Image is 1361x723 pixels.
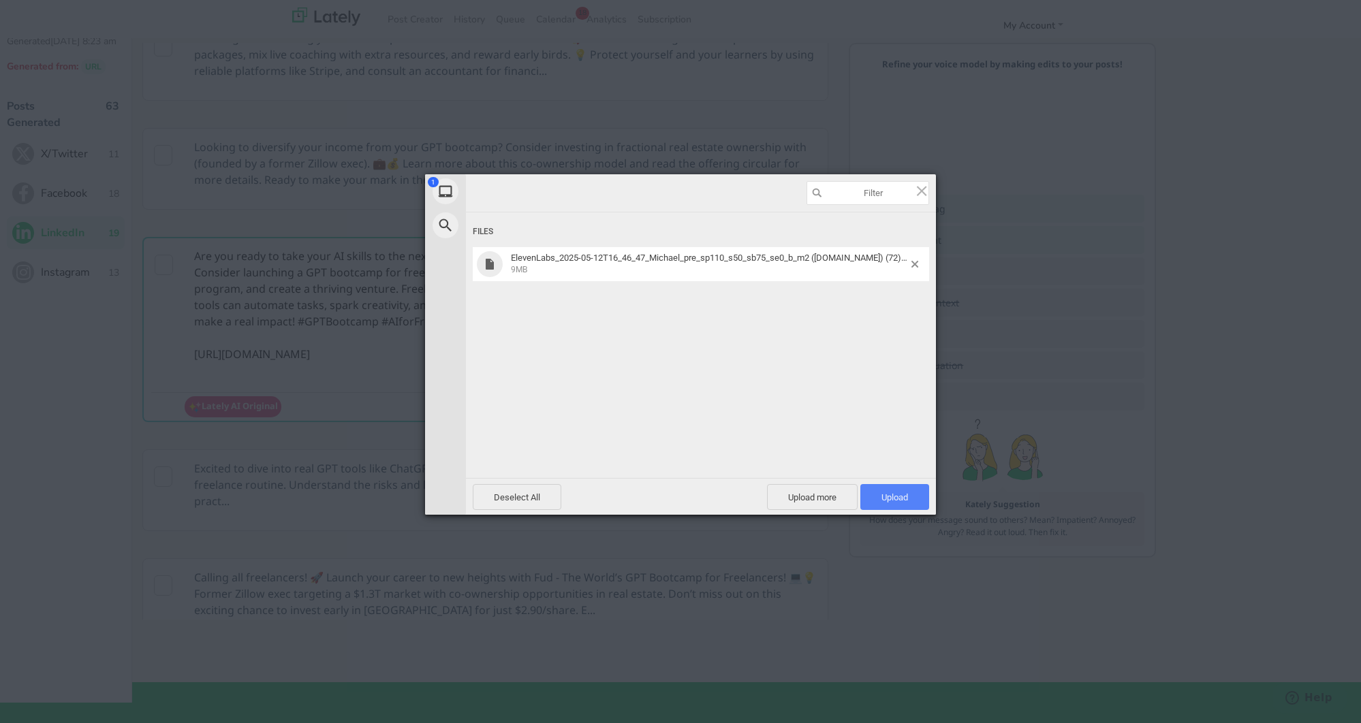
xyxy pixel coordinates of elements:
[807,181,929,205] input: Filter
[428,177,439,187] span: 1
[507,253,911,275] span: ElevenLabs_2025-05-12T16_46_47_Michael_pre_sp110_s50_sb75_se0_b_m2 (online-video-cutter.com) (72)...
[473,219,929,244] div: Files
[860,484,929,510] span: Upload
[425,174,589,208] div: My Device
[767,484,858,510] span: Upload more
[473,484,561,510] span: Deselect All
[881,492,908,502] span: Upload
[31,10,59,22] span: Help
[511,265,527,274] span: 9MB
[425,208,589,242] div: Web Search
[914,183,929,198] span: Click here or hit ESC to close picker
[511,253,920,263] span: ElevenLabs_2025-05-12T16_46_47_Michael_pre_sp110_s50_sb75_se0_b_m2 ([DOMAIN_NAME]) (72).mp4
